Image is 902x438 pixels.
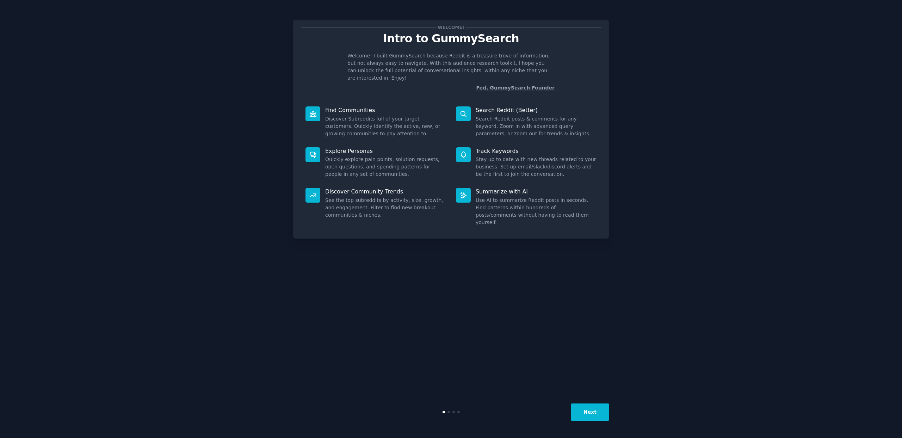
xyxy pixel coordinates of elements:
button: Next [571,403,609,421]
div: - [474,84,555,92]
p: Welcome! I built GummySearch because Reddit is a treasure trove of information, but not always ea... [347,52,555,82]
dd: See the top subreddits by activity, size, growth, and engagement. Filter to find new breakout com... [325,197,446,219]
dd: Stay up to date with new threads related to your business. Set up email/slack/discord alerts and ... [476,156,597,178]
dd: Quickly explore pain points, solution requests, open questions, and spending patterns for people ... [325,156,446,178]
p: Find Communities [325,106,446,114]
dd: Search Reddit posts & comments for any keyword. Zoom in with advanced query parameters, or zoom o... [476,115,597,137]
dd: Discover Subreddits full of your target customers. Quickly identify the active, new, or growing c... [325,115,446,137]
p: Explore Personas [325,147,446,155]
span: Welcome! [437,24,465,31]
p: Discover Community Trends [325,188,446,195]
a: Fed, GummySearch Founder [476,85,555,91]
p: Track Keywords [476,147,597,155]
p: Summarize with AI [476,188,597,195]
p: Search Reddit (Better) [476,106,597,114]
dd: Use AI to summarize Reddit posts in seconds. Find patterns within hundreds of posts/comments with... [476,197,597,226]
p: Intro to GummySearch [301,32,601,45]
